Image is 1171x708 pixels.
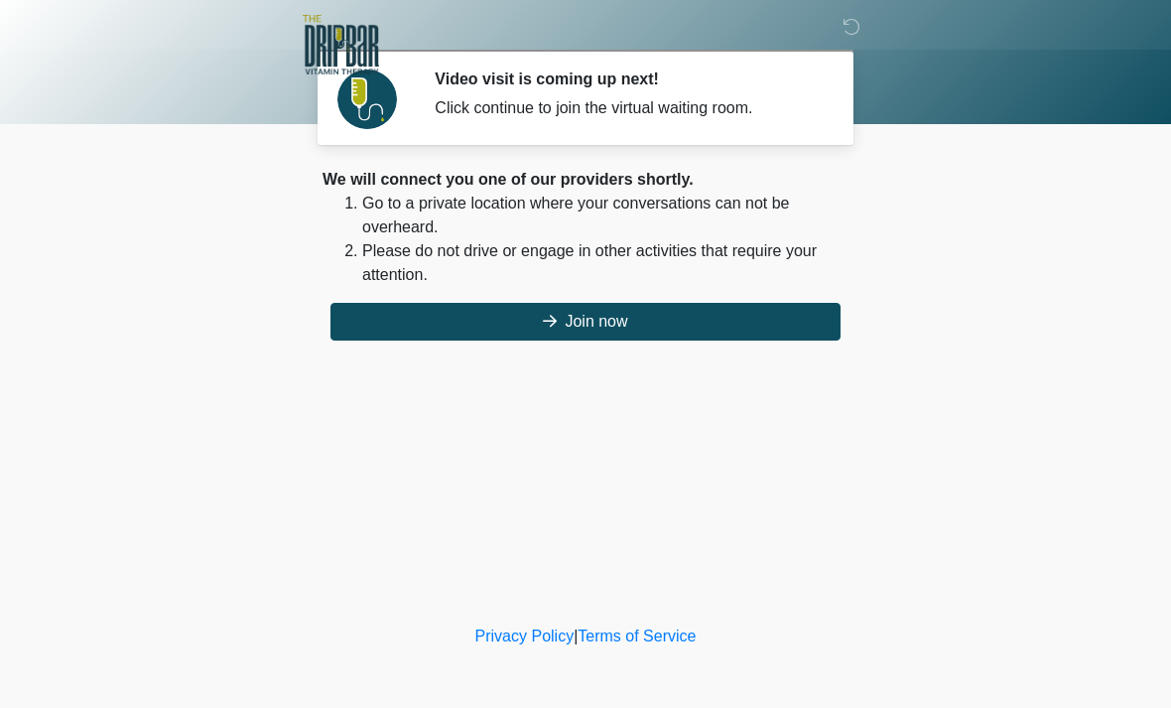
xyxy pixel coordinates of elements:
li: Please do not drive or engage in other activities that require your attention. [362,239,848,287]
div: We will connect you one of our providers shortly. [323,168,848,192]
li: Go to a private location where your conversations can not be overheard. [362,192,848,239]
img: Agent Avatar [337,70,397,129]
img: The DRIPBaR - Melbourne Pineda Landings Logo [303,15,379,74]
div: Click continue to join the virtual waiting room. [435,96,819,120]
button: Join now [330,303,841,341]
a: | [574,628,578,644]
a: Privacy Policy [475,628,575,644]
a: Terms of Service [578,628,696,644]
